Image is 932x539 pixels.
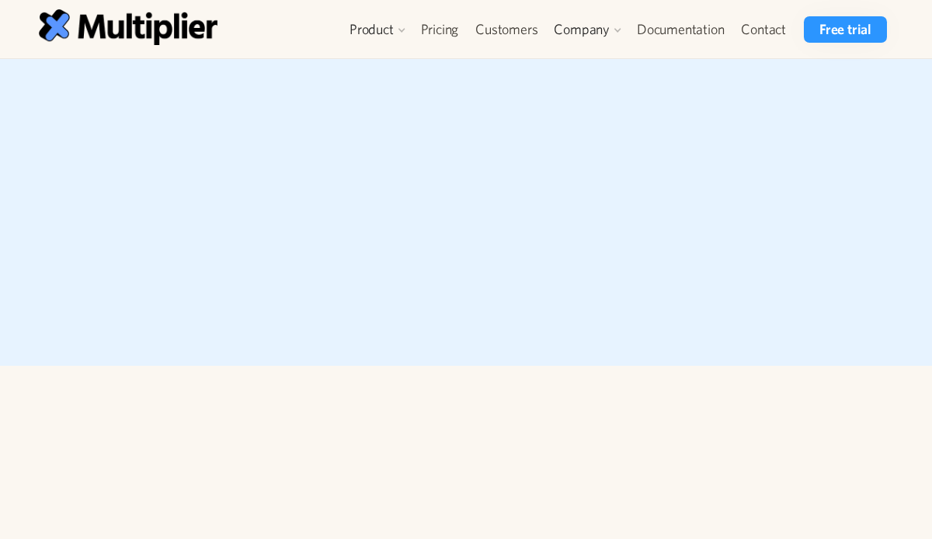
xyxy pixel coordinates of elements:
[467,16,546,43] a: Customers
[804,16,887,43] a: Free trial
[349,20,394,39] div: Product
[546,16,628,43] div: Company
[628,16,732,43] a: Documentation
[342,16,412,43] div: Product
[554,20,610,39] div: Company
[412,16,468,43] a: Pricing
[732,16,795,43] a: Contact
